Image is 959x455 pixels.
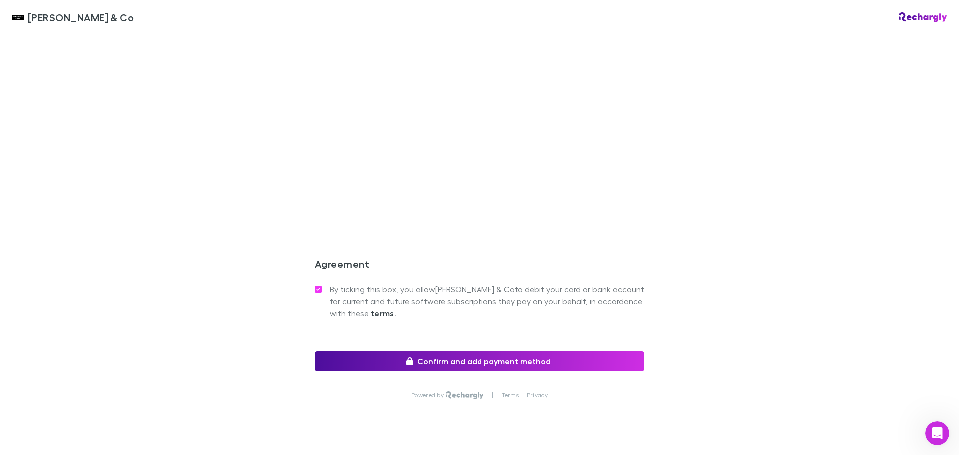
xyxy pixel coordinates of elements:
span: By ticking this box, you allow [PERSON_NAME] & Co to debit your card or bank account for current ... [330,283,644,319]
a: Privacy [527,391,548,399]
iframe: Intercom live chat [925,421,949,445]
span: [PERSON_NAME] & Co [28,10,134,25]
p: | [492,391,493,399]
img: Shaddock & Co's Logo [12,11,24,23]
strong: terms [371,308,394,318]
img: Rechargly Logo [446,391,484,399]
p: Powered by [411,391,446,399]
button: Confirm and add payment method [315,351,644,371]
a: Terms [502,391,519,399]
h3: Agreement [315,258,644,274]
img: Rechargly Logo [899,12,947,22]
